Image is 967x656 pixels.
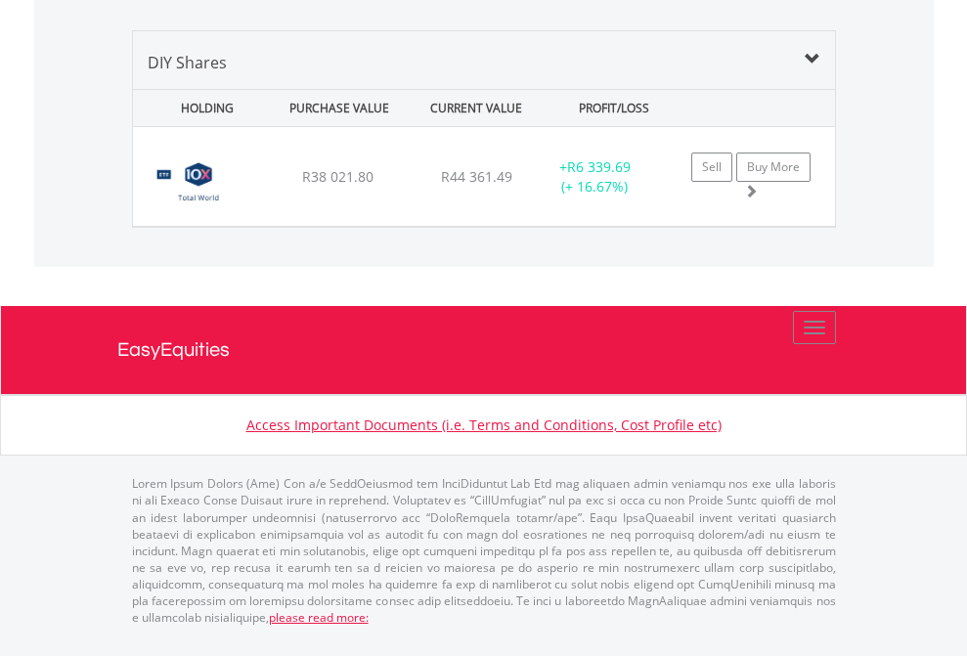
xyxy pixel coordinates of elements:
div: PURCHASE VALUE [273,90,406,126]
a: Access Important Documents (i.e. Terms and Conditions, Cost Profile etc) [246,415,722,434]
span: DIY Shares [148,52,227,73]
div: PROFIT/LOSS [548,90,681,126]
a: Sell [691,153,732,182]
a: please read more: [269,609,369,626]
span: R44 361.49 [441,167,512,186]
img: TFSA.GLOBAL.png [143,152,255,221]
p: Lorem Ipsum Dolors (Ame) Con a/e SeddOeiusmod tem InciDiduntut Lab Etd mag aliquaen admin veniamq... [132,475,836,626]
div: HOLDING [135,90,268,126]
div: + (+ 16.67%) [534,157,656,197]
div: CURRENT VALUE [410,90,543,126]
a: EasyEquities [117,306,851,394]
a: Buy More [736,153,811,182]
span: R6 339.69 [567,157,631,176]
span: R38 021.80 [302,167,374,186]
